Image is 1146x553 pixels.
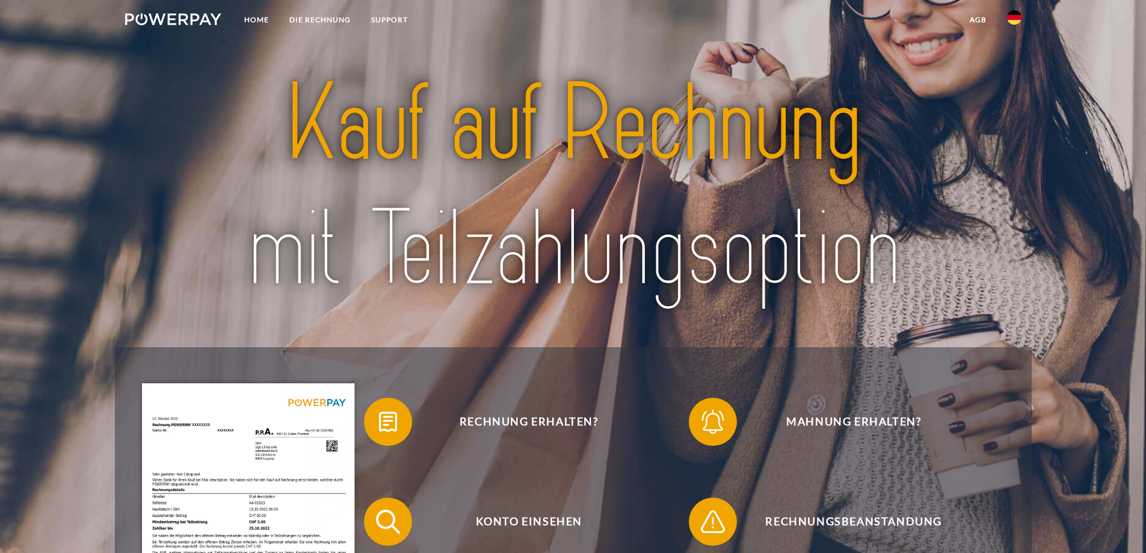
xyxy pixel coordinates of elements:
img: logo-powerpay-white.svg [125,13,222,25]
img: de [1007,10,1021,25]
span: Konto einsehen [381,498,676,546]
a: DIE RECHNUNG [279,9,361,31]
img: qb_warning.svg [698,507,728,537]
a: Home [234,9,279,31]
img: title-powerpay_de.svg [169,55,977,319]
span: Rechnung erhalten? [381,398,676,446]
span: Rechnungsbeanstandung [706,498,1001,546]
button: Rechnung erhalten? [364,398,677,446]
button: Mahnung erhalten? [689,398,1002,446]
img: qb_bill.svg [373,407,403,437]
a: SUPPORT [361,9,418,31]
button: Rechnungsbeanstandung [689,498,1002,546]
a: agb [960,9,997,31]
img: qb_search.svg [373,507,403,537]
button: Konto einsehen [364,498,677,546]
span: Mahnung erhalten? [706,398,1001,446]
img: qb_bell.svg [698,407,728,437]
